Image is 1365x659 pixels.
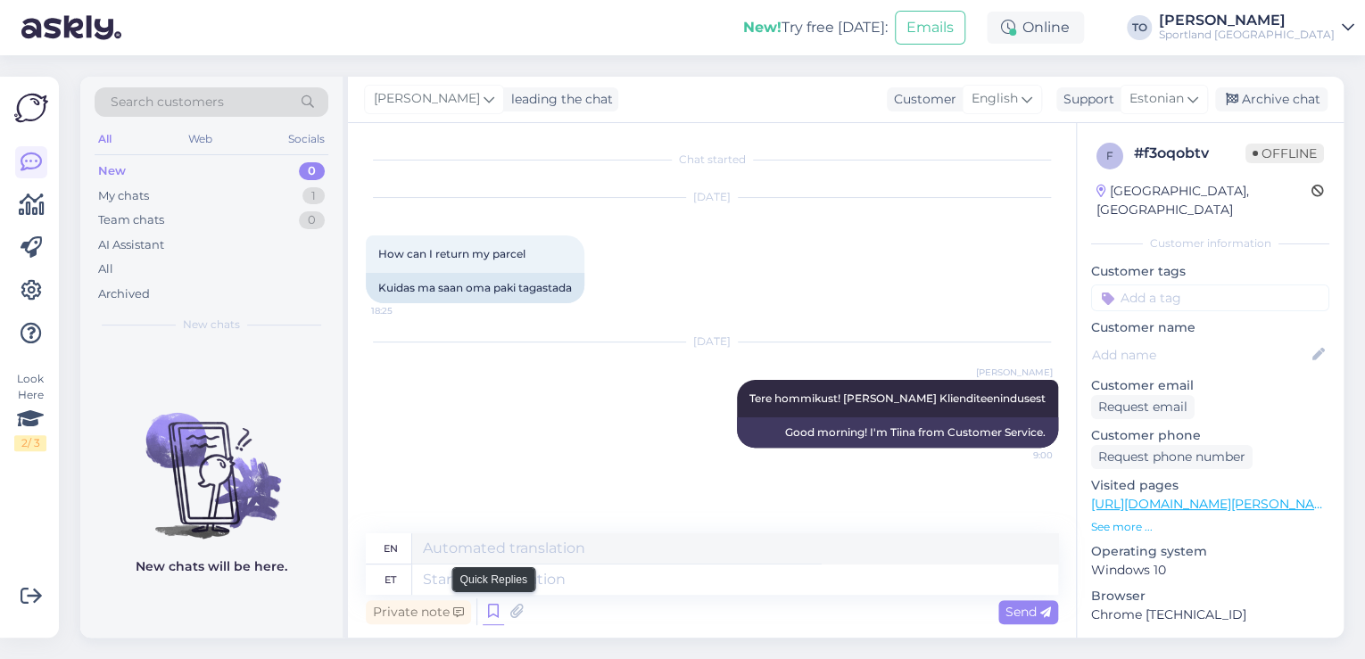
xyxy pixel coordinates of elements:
span: How can I return my parcel [378,247,525,260]
div: [DATE] [366,189,1058,205]
div: Online [987,12,1084,44]
div: TO [1127,15,1152,40]
span: New chats [183,317,240,333]
p: Windows 10 [1091,561,1329,580]
div: All [95,128,115,151]
a: [PERSON_NAME]Sportland [GEOGRAPHIC_DATA] [1159,13,1354,42]
b: New! [743,19,782,36]
div: Private note [366,600,471,624]
input: Add a tag [1091,284,1329,311]
div: Archived [98,285,150,303]
div: Sportland [GEOGRAPHIC_DATA] [1159,28,1335,42]
span: [PERSON_NAME] [976,366,1053,379]
span: 18:25 [371,304,438,317]
span: Search customers [111,93,224,111]
input: Add name [1092,345,1309,365]
p: Customer email [1091,376,1329,395]
div: 0 [299,162,325,180]
p: New chats will be here. [136,557,287,576]
span: Estonian [1129,89,1184,109]
span: Tere hommikust! [PERSON_NAME] Klienditeenindusest [749,391,1046,405]
div: leading the chat [504,90,613,109]
span: Send [1005,604,1051,620]
span: Offline [1245,144,1324,163]
div: [PERSON_NAME] [1159,13,1335,28]
div: 1 [302,187,325,205]
div: Team chats [98,211,164,229]
div: New [98,162,126,180]
div: Request email [1091,395,1195,419]
div: Kuidas ma saan oma paki tagastada [366,273,584,303]
div: Support [1056,90,1114,109]
div: 0 [299,211,325,229]
div: Web [185,128,216,151]
div: # f3oqobtv [1134,143,1245,164]
p: Customer name [1091,318,1329,337]
span: [PERSON_NAME] [374,89,480,109]
span: English [972,89,1018,109]
div: Customer information [1091,235,1329,251]
div: Look Here [14,371,46,451]
p: Operating system [1091,542,1329,561]
div: Chat started [366,152,1058,168]
p: Visited pages [1091,476,1329,495]
div: All [98,260,113,278]
div: Good morning! I'm Tiina from Customer Service. [737,417,1058,448]
span: f [1106,149,1113,162]
div: AI Assistant [98,236,164,254]
div: Request phone number [1091,445,1253,469]
p: Browser [1091,587,1329,605]
div: 2 / 3 [14,435,46,451]
div: en [384,533,398,564]
img: Askly Logo [14,91,48,125]
div: Archive chat [1215,87,1328,111]
span: 9:00 [986,449,1053,462]
div: Customer [887,90,956,109]
img: No chats [80,381,343,541]
div: Try free [DATE]: [743,17,888,38]
p: See more ... [1091,519,1329,535]
div: My chats [98,187,149,205]
button: Emails [895,11,965,45]
p: Customer tags [1091,262,1329,281]
div: et [385,564,396,595]
div: [GEOGRAPHIC_DATA], [GEOGRAPHIC_DATA] [1096,182,1311,219]
small: Quick Replies [459,571,527,587]
div: [DATE] [366,334,1058,350]
p: Chrome [TECHNICAL_ID] [1091,605,1329,624]
div: Socials [285,128,328,151]
p: Customer phone [1091,426,1329,445]
a: [URL][DOMAIN_NAME][PERSON_NAME] [1091,496,1337,512]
